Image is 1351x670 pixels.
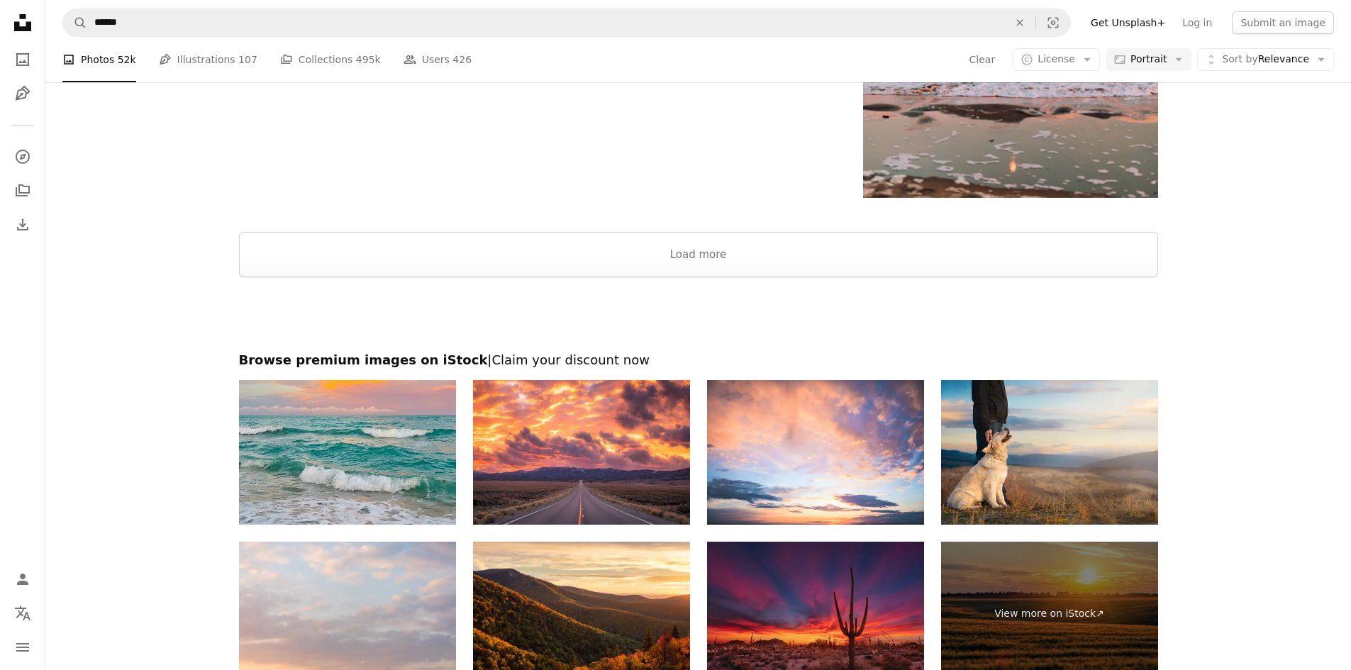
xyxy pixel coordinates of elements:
button: Visual search [1036,9,1070,36]
h2: Browse premium images on iStock [239,352,1158,369]
button: Submit an image [1232,11,1334,34]
button: Clear [1004,9,1035,36]
a: Log in / Sign up [9,565,37,593]
button: Clear [969,48,996,71]
button: Sort byRelevance [1197,48,1334,71]
button: Load more [239,232,1158,277]
form: Find visuals sitewide [62,9,1071,37]
button: Language [9,599,37,627]
a: Get Unsplash+ [1082,11,1174,34]
img: Stunning beach sky sunset after a storm in Hollywood, Florida. Beautiful coastal scene, breathtak... [239,380,456,525]
span: License [1038,53,1075,65]
span: 426 [452,52,472,67]
a: Users 426 [404,37,472,82]
button: License [1013,48,1100,71]
span: Relevance [1222,52,1309,67]
img: A happy golden retriever enjoys being petted on a mountain peak at sunset. [941,380,1158,525]
a: Photos [9,45,37,74]
a: Illustrations [9,79,37,108]
span: 495k [356,52,381,67]
span: Sort by [1222,53,1257,65]
img: Rural Nevada [473,380,690,525]
a: Collections 495k [280,37,381,82]
span: | Claim your discount now [487,352,650,367]
a: Home — Unsplash [9,9,37,40]
button: Menu [9,633,37,661]
img: beautiful sunset [707,380,924,525]
span: 107 [238,52,257,67]
span: Portrait [1130,52,1167,67]
button: Search Unsplash [63,9,87,36]
a: Download History [9,211,37,239]
a: Explore [9,143,37,171]
a: Illustrations 107 [159,37,257,82]
a: Collections [9,177,37,205]
button: Portrait [1106,48,1191,71]
a: Log in [1174,11,1221,34]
